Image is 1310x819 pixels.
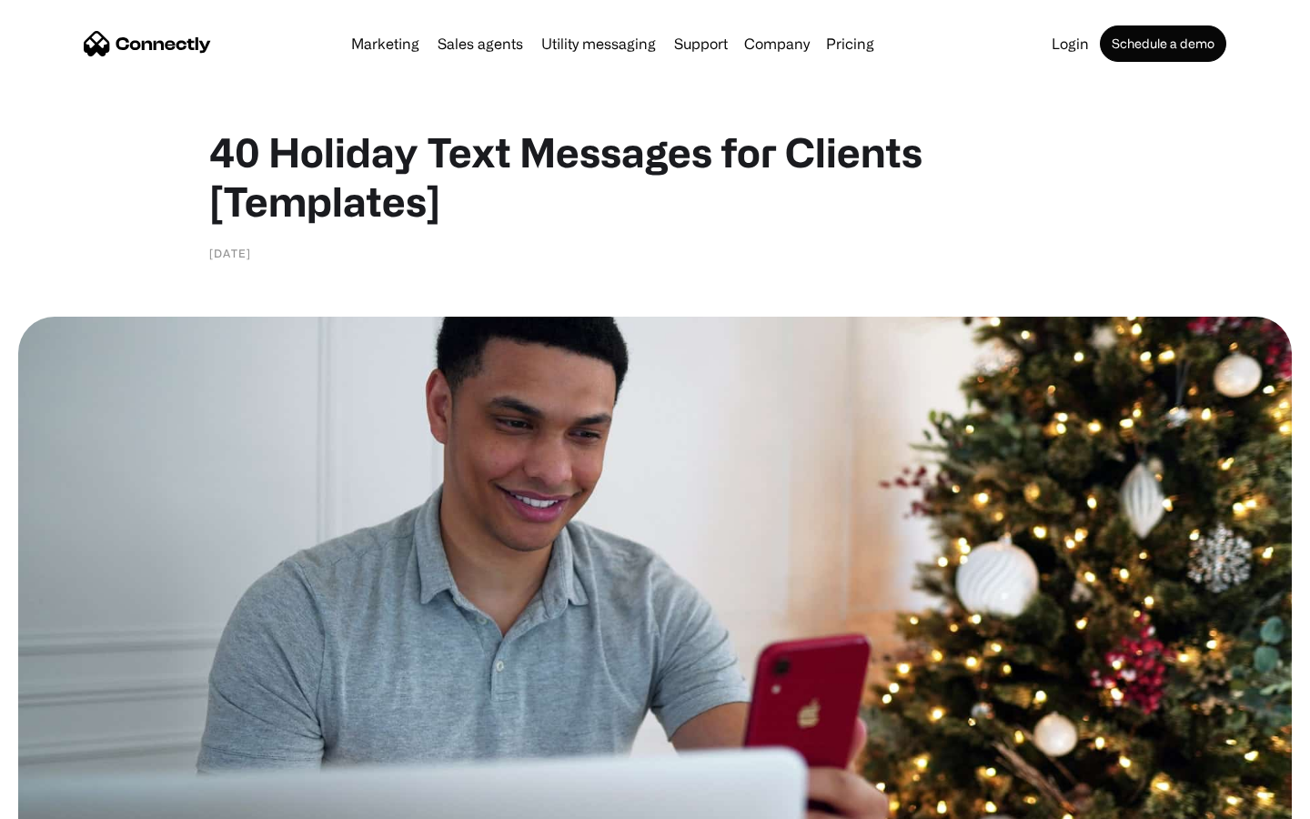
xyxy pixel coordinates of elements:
ul: Language list [36,787,109,813]
h1: 40 Holiday Text Messages for Clients [Templates] [209,127,1101,226]
div: Company [739,31,815,56]
a: Utility messaging [534,36,663,51]
a: Schedule a demo [1100,25,1226,62]
a: Sales agents [430,36,530,51]
a: Support [667,36,735,51]
a: Login [1044,36,1096,51]
a: home [84,30,211,57]
div: [DATE] [209,244,251,262]
a: Pricing [819,36,882,51]
aside: Language selected: English [18,787,109,813]
a: Marketing [344,36,427,51]
div: Company [744,31,810,56]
